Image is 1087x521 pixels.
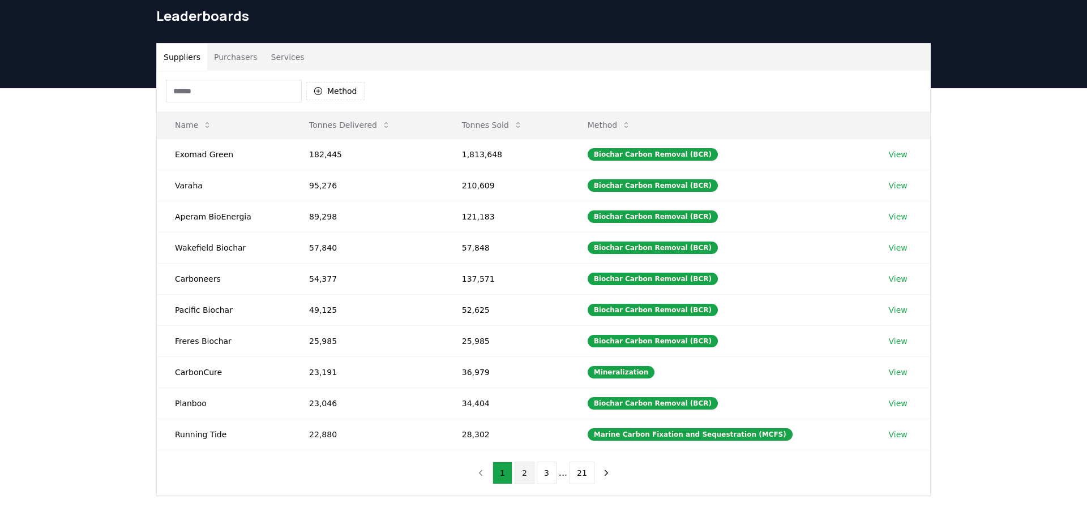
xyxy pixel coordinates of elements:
[588,366,655,378] div: Mineralization
[588,210,718,223] div: Biochar Carbon Removal (BCR)
[157,387,291,419] td: Planboo
[157,201,291,232] td: Aperam BioEnergia
[157,419,291,450] td: Running Tide
[889,304,908,316] a: View
[291,419,444,450] td: 22,880
[588,304,718,316] div: Biochar Carbon Removal (BCR)
[444,356,570,387] td: 36,979
[444,232,570,263] td: 57,848
[291,201,444,232] td: 89,298
[291,294,444,325] td: 49,125
[157,263,291,294] td: Carboneers
[157,170,291,201] td: Varaha
[157,44,207,71] button: Suppliers
[597,462,616,484] button: next page
[570,462,594,484] button: 21
[157,294,291,325] td: Pacific Biochar
[166,114,221,136] button: Name
[306,82,365,100] button: Method
[264,44,311,71] button: Services
[889,149,908,160] a: View
[291,232,444,263] td: 57,840
[291,170,444,201] td: 95,276
[515,462,534,484] button: 2
[889,429,908,440] a: View
[291,263,444,294] td: 54,377
[588,397,718,410] div: Biochar Carbon Removal (BCR)
[291,387,444,419] td: 23,046
[579,114,640,136] button: Method
[156,7,931,25] h1: Leaderboards
[889,398,908,409] a: View
[559,466,567,480] li: ...
[291,325,444,356] td: 25,985
[444,263,570,294] td: 137,571
[157,232,291,263] td: Wakefield Biochar
[453,114,532,136] button: Tonnes Sold
[889,211,908,222] a: View
[157,139,291,170] td: Exomad Green
[157,325,291,356] td: Freres Biochar
[291,356,444,387] td: 23,191
[889,335,908,347] a: View
[588,179,718,192] div: Biochar Carbon Removal (BCR)
[207,44,264,71] button: Purchasers
[300,114,400,136] button: Tonnes Delivered
[157,356,291,387] td: CarbonCure
[537,462,557,484] button: 3
[588,335,718,347] div: Biochar Carbon Removal (BCR)
[588,148,718,161] div: Biochar Carbon Removal (BCR)
[493,462,512,484] button: 1
[444,139,570,170] td: 1,813,648
[291,139,444,170] td: 182,445
[444,325,570,356] td: 25,985
[444,387,570,419] td: 34,404
[444,170,570,201] td: 210,609
[588,273,718,285] div: Biochar Carbon Removal (BCR)
[444,419,570,450] td: 28,302
[889,180,908,191] a: View
[889,273,908,285] a: View
[588,428,793,441] div: Marine Carbon Fixation and Sequestration (MCFS)
[444,294,570,325] td: 52,625
[444,201,570,232] td: 121,183
[889,367,908,378] a: View
[889,242,908,253] a: View
[588,242,718,254] div: Biochar Carbon Removal (BCR)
